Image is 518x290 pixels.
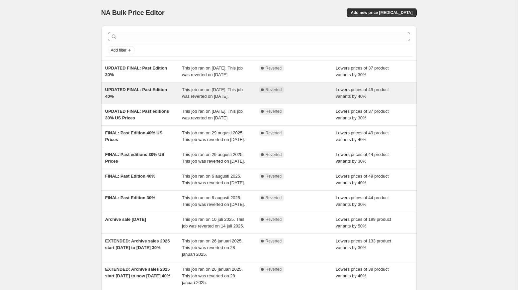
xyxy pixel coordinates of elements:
span: NA Bulk Price Editor [101,9,165,16]
span: Lowers prices of 199 product variants by 50% [336,217,391,228]
span: This job ran on 6 augusti 2025. This job was reverted on [DATE]. [182,195,245,207]
span: UPDATED FINAL: Past Edition 40% [105,87,167,99]
span: EXTENDED: Archive sales 2025 start [DATE] to now [DATE] 40% [105,267,171,278]
span: Reverted [266,109,282,114]
span: UPDATED FINAL: Past editions 30% US Prices [105,109,169,120]
span: Lowers prices of 49 product variants by 40% [336,87,389,99]
span: Reverted [266,130,282,136]
span: Lowers prices of 44 product variants by 30% [336,195,389,207]
span: FINAL: Past Edition 30% [105,195,155,200]
span: This job ran on 10 juli 2025. This job was reverted on 14 juli 2025. [182,217,244,228]
span: Lowers prices of 49 product variants by 40% [336,130,389,142]
span: Reverted [266,152,282,157]
span: This job ran on 6 augusti 2025. This job was reverted on [DATE]. [182,174,245,185]
span: This job ran on [DATE]. This job was reverted on [DATE]. [182,87,243,99]
span: This job ran on [DATE]. This job was reverted on [DATE]. [182,109,243,120]
span: This job ran on 29 augusti 2025. This job was reverted on [DATE]. [182,152,245,164]
span: Lowers prices of 133 product variants by 30% [336,238,391,250]
span: Lowers prices of 49 product variants by 40% [336,174,389,185]
span: Lowers prices of 37 product variants by 30% [336,66,389,77]
span: Reverted [266,87,282,92]
button: Add new price [MEDICAL_DATA] [347,8,416,17]
span: Add new price [MEDICAL_DATA] [351,10,412,15]
span: Add filter [111,48,127,53]
span: EXTENDED: Archive sales 2025 start [DATE] to [DATE] 30% [105,238,170,250]
span: Lowers prices of 38 product variants by 40% [336,267,389,278]
span: Reverted [266,217,282,222]
span: FINAL: Past Edition 40% US Prices [105,130,163,142]
span: This job ran on [DATE]. This job was reverted on [DATE]. [182,66,243,77]
span: FINAL: Past Edition 40% [105,174,155,179]
span: Reverted [266,238,282,244]
span: Reverted [266,66,282,71]
span: FINAL: Past editions 30% US Prices [105,152,164,164]
span: Reverted [266,174,282,179]
span: This job ran on 29 augusti 2025. This job was reverted on [DATE]. [182,130,245,142]
span: This job ran on 26 januari 2025. This job was reverted on 28 januari 2025. [182,238,243,257]
span: UPDATED FINAL: Past Edition 30% [105,66,167,77]
span: This job ran on 26 januari 2025. This job was reverted on 28 januari 2025. [182,267,243,285]
button: Add filter [108,46,134,54]
span: Archive sale [DATE] [105,217,146,222]
span: Lowers prices of 44 product variants by 30% [336,152,389,164]
span: Reverted [266,267,282,272]
span: Reverted [266,195,282,201]
span: Lowers prices of 37 product variants by 30% [336,109,389,120]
